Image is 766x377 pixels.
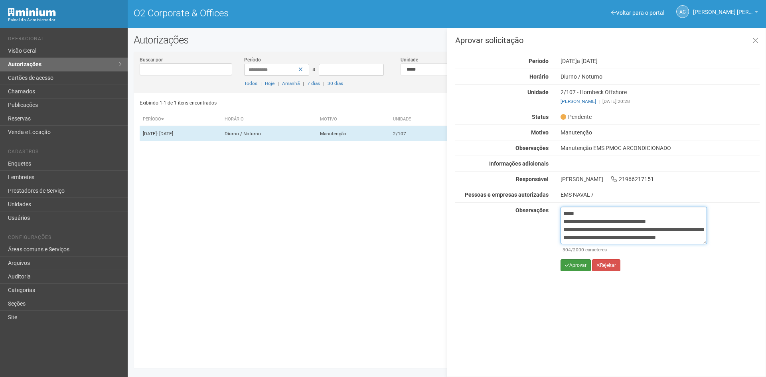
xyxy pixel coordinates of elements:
button: Aprovar [561,259,591,271]
strong: Pessoas e empresas autorizadas [465,191,549,198]
span: | [261,81,262,86]
div: [DATE] 20:28 [561,98,760,105]
strong: Unidade [527,89,549,95]
img: Minium [8,8,56,16]
a: Hoje [265,81,274,86]
label: Unidade [401,56,418,63]
a: [PERSON_NAME] [PERSON_NAME] [693,10,758,16]
th: Motivo [317,113,390,126]
span: | [303,81,304,86]
a: 7 dias [307,81,320,86]
strong: Observações [515,145,549,151]
div: Manutenção [555,129,766,136]
label: Buscar por [140,56,163,63]
strong: Horário [529,73,549,80]
span: | [278,81,279,86]
span: a [312,66,316,72]
td: Diurno / Noturno [221,126,317,142]
a: Fechar [747,32,764,49]
button: Rejeitar [592,259,620,271]
strong: Informações adicionais [489,160,549,167]
span: Ana Carla de Carvalho Silva [693,1,753,15]
span: 304 [563,247,571,253]
strong: Motivo [531,129,549,136]
div: Diurno / Noturno [555,73,766,80]
strong: Responsável [516,176,549,182]
strong: Status [532,114,549,120]
a: Voltar para o portal [611,10,664,16]
strong: Observações [515,207,549,213]
span: | [599,99,600,104]
span: - [DATE] [157,131,173,136]
a: Amanhã [282,81,300,86]
h1: O2 Corporate & Offices [134,8,441,18]
th: Empresa [444,113,547,126]
li: Cadastros [8,149,122,157]
div: Manutenção EMS PMOC ARCONDICIONADO [555,144,766,152]
div: Exibindo 1-1 de 1 itens encontrados [140,97,444,109]
th: Período [140,113,221,126]
h2: Autorizações [134,34,760,46]
a: [PERSON_NAME] [561,99,596,104]
a: 30 dias [328,81,343,86]
td: Manutenção [317,126,390,142]
span: Pendente [561,113,592,120]
li: Configurações [8,235,122,243]
th: Unidade [390,113,444,126]
div: EMS NAVAL / [561,191,760,198]
span: | [323,81,324,86]
strong: Período [529,58,549,64]
div: /2000 caracteres [563,246,705,253]
div: [PERSON_NAME] 21966217151 [555,176,766,183]
th: Horário [221,113,317,126]
span: a [DATE] [577,58,598,64]
td: 2/107 [390,126,444,142]
li: Operacional [8,36,122,44]
a: AC [676,5,689,18]
td: [DATE] [140,126,221,142]
h3: Aprovar solicitação [455,36,760,44]
td: Hornbeck Offshore [444,126,547,142]
div: Painel do Administrador [8,16,122,24]
a: Todos [244,81,257,86]
div: 2/107 - Hornbeck Offshore [555,89,766,105]
div: [DATE] [555,57,766,65]
label: Período [244,56,261,63]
